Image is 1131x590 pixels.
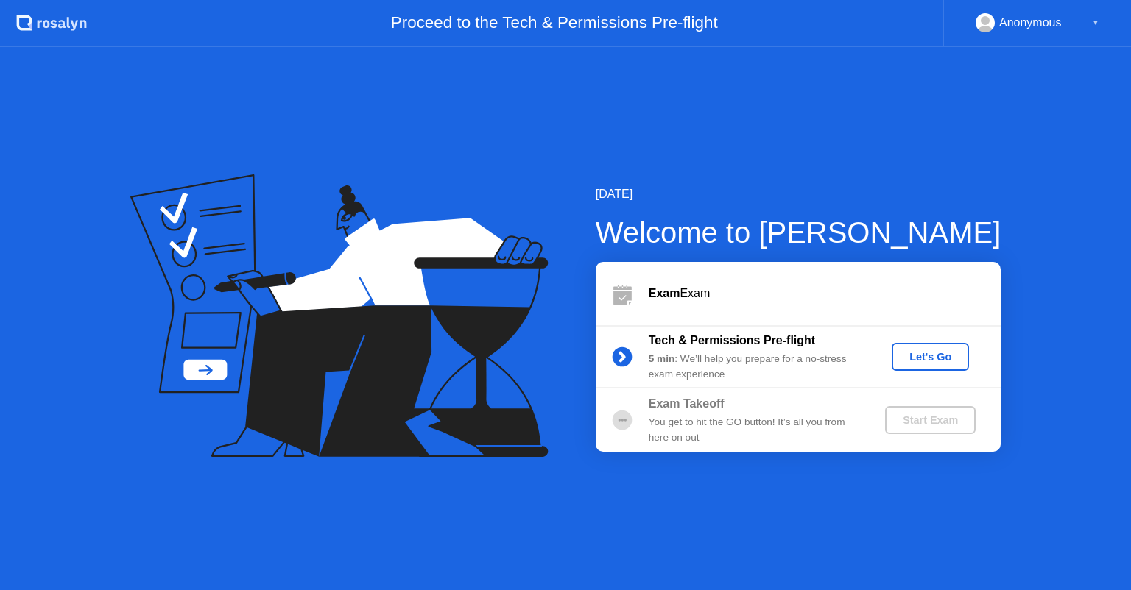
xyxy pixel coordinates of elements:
[891,414,970,426] div: Start Exam
[649,352,861,382] div: : We’ll help you prepare for a no-stress exam experience
[649,353,675,364] b: 5 min
[649,287,680,299] b: Exam
[1092,13,1099,32] div: ▼
[649,397,725,410] b: Exam Takeoff
[885,406,976,434] button: Start Exam
[596,185,1001,203] div: [DATE]
[649,334,815,346] b: Tech & Permissions Pre-flight
[649,415,861,445] div: You get to hit the GO button! It’s all you from here on out
[892,343,969,371] button: Let's Go
[898,351,963,363] div: Let's Go
[999,13,1062,32] div: Anonymous
[649,285,1001,302] div: Exam
[596,210,1001,255] div: Welcome to [PERSON_NAME]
